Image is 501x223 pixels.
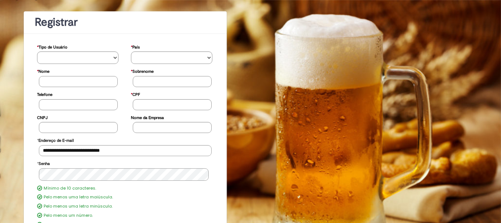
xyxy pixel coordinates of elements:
label: Senha [37,158,50,168]
label: Telefone [37,89,52,99]
label: Tipo de Usuário [37,41,67,52]
label: Endereço de E-mail [37,134,74,145]
label: CPF [131,89,140,99]
h1: Registrar [35,16,216,28]
label: Mínimo de 10 caracteres. [44,186,96,191]
label: Pelo menos uma letra minúscula. [44,204,113,209]
label: Pelo menos uma letra maiúscula. [44,194,113,200]
label: Pelo menos um número. [44,213,93,219]
label: País [131,41,140,52]
label: Nome da Empresa [131,112,164,122]
label: Sobrenome [131,65,154,76]
label: CNPJ [37,112,48,122]
label: Nome [37,65,50,76]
